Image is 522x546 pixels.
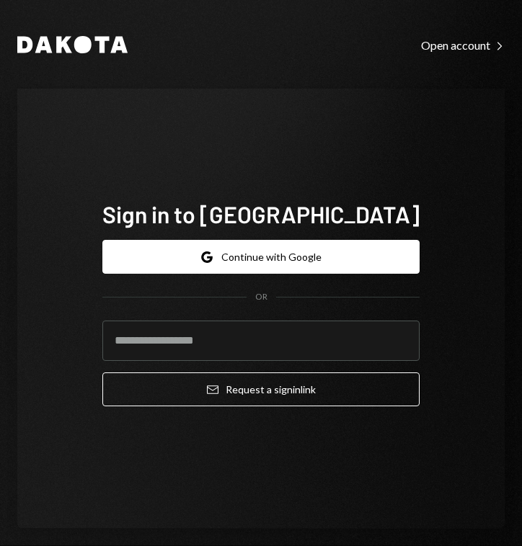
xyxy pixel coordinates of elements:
div: OR [255,291,267,303]
div: Open account [421,38,505,53]
a: Open account [421,37,505,53]
h1: Sign in to [GEOGRAPHIC_DATA] [102,200,420,228]
button: Continue with Google [102,240,420,274]
button: Request a signinlink [102,372,420,406]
